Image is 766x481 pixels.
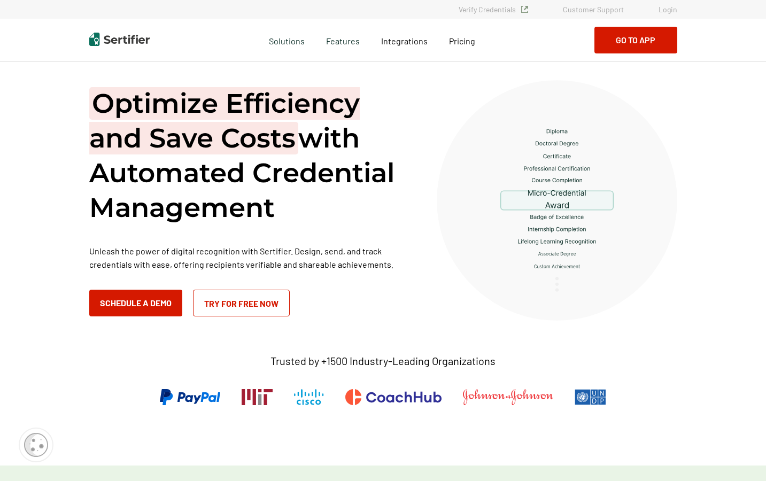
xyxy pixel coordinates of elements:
span: Pricing [449,36,475,46]
img: UNDP [575,389,606,405]
span: Optimize Efficiency and Save Costs [89,87,360,154]
a: Login [659,5,677,14]
a: Pricing [449,33,475,46]
a: Integrations [381,33,428,46]
span: Features [326,33,360,46]
a: Verify Credentials [459,5,528,14]
img: Verified [521,6,528,13]
img: Massachusetts Institute of Technology [242,389,273,405]
p: Unleash the power of digital recognition with Sertifier. Design, send, and track credentials with... [89,244,410,271]
a: Try for Free Now [193,290,290,316]
span: Solutions [269,33,305,46]
a: Customer Support [563,5,624,14]
img: Cookie Popup Icon [24,433,48,457]
img: Cisco [294,389,324,405]
g: Associate Degree [538,252,576,256]
button: Schedule a Demo [89,290,182,316]
button: Go to App [594,27,677,53]
span: Integrations [381,36,428,46]
img: Johnson & Johnson [463,389,553,405]
p: Trusted by +1500 Industry-Leading Organizations [270,354,496,368]
img: PayPal [160,389,220,405]
h1: with Automated Credential Management [89,86,410,225]
img: CoachHub [345,389,442,405]
img: Sertifier | Digital Credentialing Platform [89,33,150,46]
